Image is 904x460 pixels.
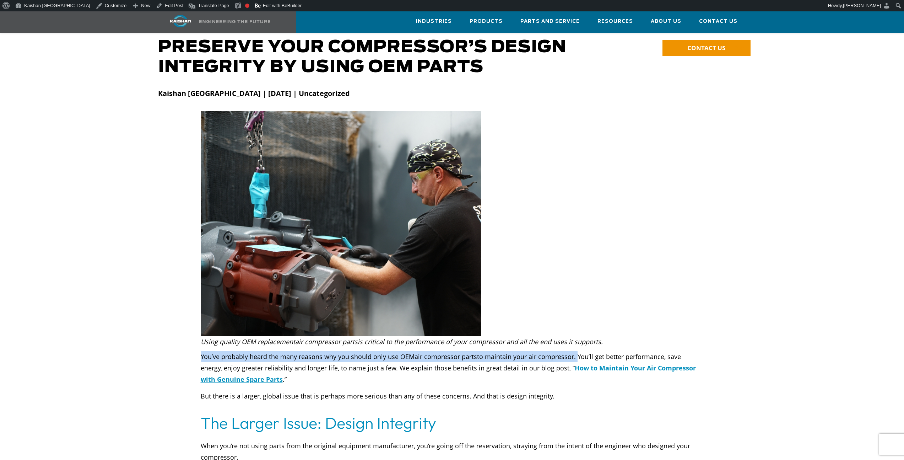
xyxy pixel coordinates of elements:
[199,20,270,23] img: Engineering the future
[158,89,350,98] strong: Kaishan [GEOGRAPHIC_DATA] | [DATE] | Uncategorized
[295,337,358,346] i: air compressor parts
[651,17,681,26] span: About Us
[843,3,881,8] span: [PERSON_NAME]
[662,40,751,56] a: CONTACT US
[416,17,452,26] span: Industries
[201,351,704,385] p: You’ve probably heard the many reasons why you should only use OEM to maintain your air compresso...
[651,12,681,31] a: About Us
[520,12,580,31] a: Parts and Service
[154,11,280,33] a: Kaishan USA
[470,17,503,26] span: Products
[154,15,207,27] img: kaishan logo
[201,111,481,336] img: Using OEM air compressor parts
[699,17,737,26] span: Contact Us
[470,12,503,31] a: Products
[520,17,580,26] span: Parts and Service
[201,337,295,346] i: Using quality OEM replacement
[201,390,704,402] p: But there is a larger, global issue that is perhaps more serious than any of these concerns. And ...
[687,44,725,52] span: CONTACT US
[597,17,633,26] span: Resources
[415,352,477,361] span: air compressor parts
[201,413,704,433] h2: The Larger Issue: Design Integrity
[158,37,597,77] h1: Preserve Your Compressor’s Design Integrity by Using OEM Parts
[699,12,737,31] a: Contact Us
[416,12,452,31] a: Industries
[358,337,603,346] i: is critical to the performance of your compressor and all the end uses it supports.
[245,4,249,8] div: Focus keyphrase not set
[597,12,633,31] a: Resources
